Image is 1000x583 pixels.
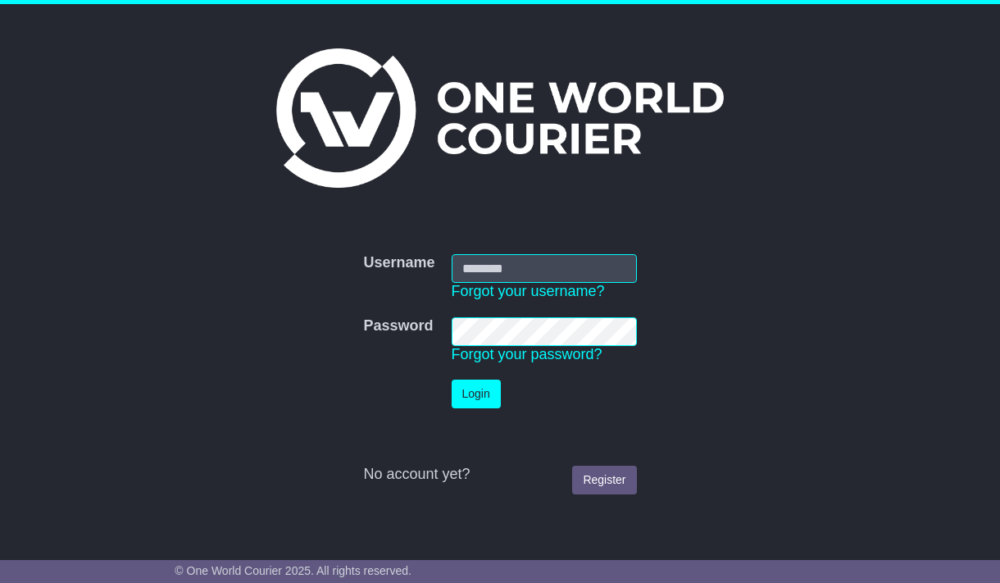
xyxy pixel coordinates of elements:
span: © One World Courier 2025. All rights reserved. [175,564,411,577]
div: No account yet? [363,466,636,484]
label: Password [363,317,433,335]
img: One World [276,48,724,188]
a: Register [572,466,636,494]
a: Forgot your password? [452,346,602,362]
label: Username [363,254,434,272]
button: Login [452,380,501,408]
a: Forgot your username? [452,283,605,299]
